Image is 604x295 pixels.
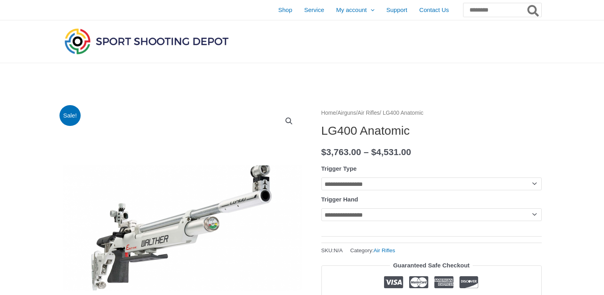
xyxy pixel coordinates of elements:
nav: Breadcrumb [321,108,542,118]
span: $ [371,147,376,157]
bdi: 4,531.00 [371,147,411,157]
span: $ [321,147,327,157]
span: SKU: [321,245,343,255]
a: Home [321,110,336,116]
span: – [364,147,369,157]
a: Air Rifles [374,247,395,253]
span: Sale! [59,105,81,126]
h1: LG400 Anatomic [321,124,542,138]
bdi: 3,763.00 [321,147,361,157]
a: Airguns [337,110,356,116]
a: View full-screen image gallery [282,114,296,128]
button: Search [526,3,541,17]
label: Trigger Hand [321,196,358,203]
label: Trigger Type [321,165,357,172]
img: Sport Shooting Depot [63,26,230,56]
legend: Guaranteed Safe Checkout [390,260,473,271]
span: Category: [350,245,395,255]
a: Air Rifles [358,110,380,116]
span: N/A [334,247,343,253]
